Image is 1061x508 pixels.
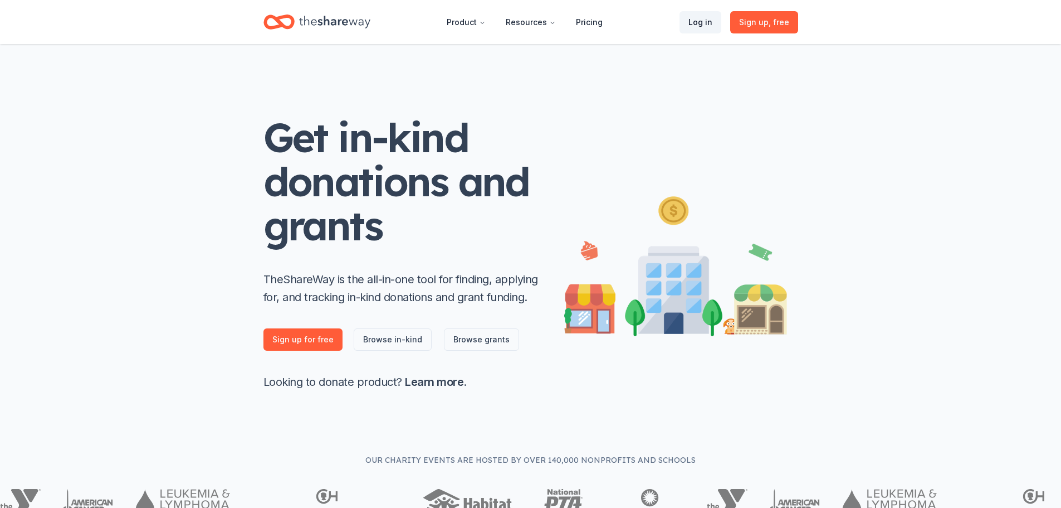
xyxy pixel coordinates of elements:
[497,11,565,33] button: Resources
[769,17,789,27] span: , free
[679,11,721,33] a: Log in
[567,11,612,33] a: Pricing
[444,328,519,351] a: Browse grants
[438,11,495,33] button: Product
[739,16,789,29] span: Sign up
[263,9,370,35] a: Home
[438,9,612,35] nav: Main
[263,115,542,248] h1: Get in-kind donations and grants
[405,375,463,389] a: Learn more
[730,11,798,33] a: Sign up, free
[263,328,343,351] a: Sign up for free
[564,192,787,336] img: Illustration for landing page
[354,328,432,351] a: Browse in-kind
[263,270,542,306] p: TheShareWay is the all-in-one tool for finding, applying for, and tracking in-kind donations and ...
[263,373,542,391] p: Looking to donate product? .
